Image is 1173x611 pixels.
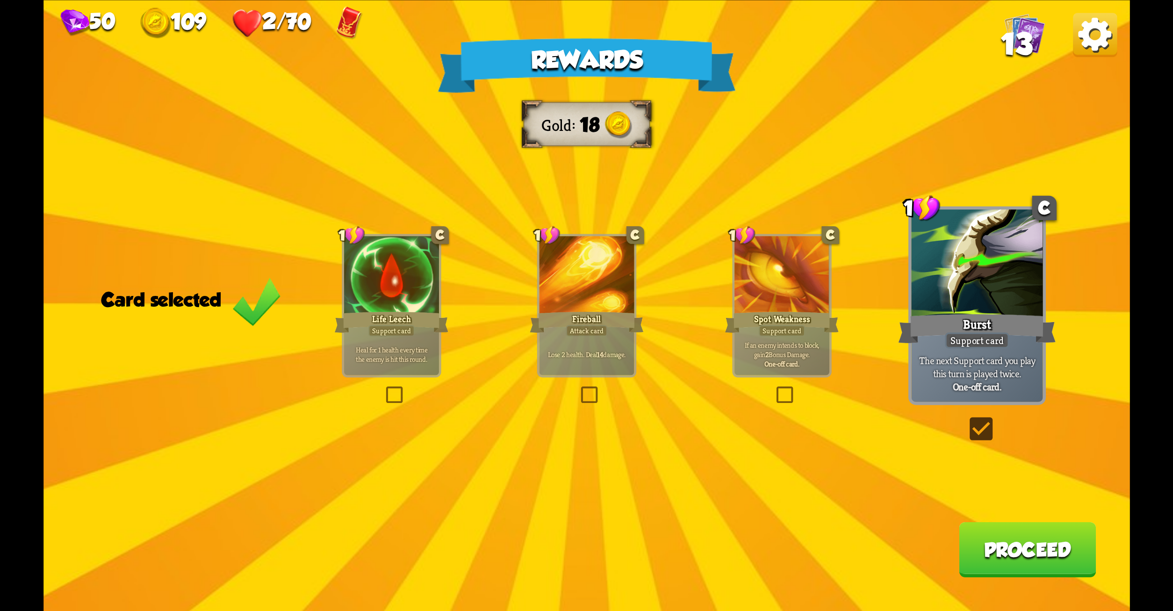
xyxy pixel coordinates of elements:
[368,325,414,337] div: Support card
[431,226,449,244] div: C
[953,380,1001,393] b: One-off card.
[140,7,207,38] div: Gold
[945,332,1009,348] div: Support card
[530,309,644,335] div: Fireball
[821,226,839,244] div: C
[140,7,171,38] img: gold.png
[1004,13,1045,53] img: Cards_Icon.png
[579,114,600,136] span: 18
[597,350,603,359] b: 14
[898,311,1056,346] div: Burst
[336,6,363,40] img: Red Envelope - Normal enemies drop an additional card reward.
[232,7,311,38] div: Health
[959,522,1096,577] button: Proceed
[764,359,799,368] b: One-off card.
[626,226,644,244] div: C
[914,353,1039,380] p: The next Support card you play this turn is played twice.
[725,309,839,335] div: Spot Weakness
[605,111,632,138] img: gold.png
[338,225,365,244] div: 1
[729,225,756,244] div: 1
[904,194,940,222] div: 1
[1073,13,1117,57] img: OptionsButton.png
[438,38,735,93] div: Rewards
[232,276,281,327] img: Green_Check_Mark_Icon.png
[737,340,827,359] p: If an enemy intends to block, gain Bonus Damage.
[758,325,805,337] div: Support card
[232,7,262,38] img: health.png
[566,325,607,337] div: Attack card
[60,9,89,36] img: gem.png
[334,309,448,335] div: Life Leech
[1000,27,1032,60] span: 13
[541,350,632,359] p: Lose 2 health. Deal damage.
[60,9,115,36] div: Gems
[1004,13,1045,57] div: View all the cards in your deck
[101,288,281,310] div: Card selected
[541,115,579,135] div: Gold
[765,350,769,359] b: 2
[533,225,560,244] div: 1
[1032,195,1056,220] div: C
[346,345,437,364] p: Heal for 1 health every time the enemy is hit this round.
